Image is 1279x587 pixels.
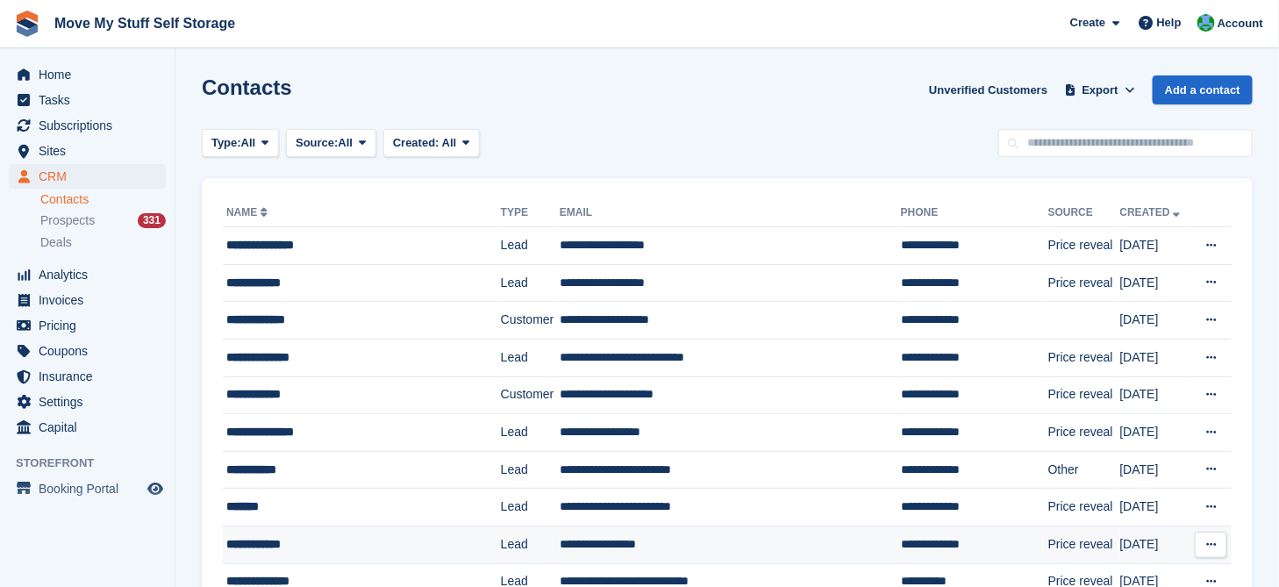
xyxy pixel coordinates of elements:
[922,75,1054,104] a: Unverified Customers
[1048,451,1120,489] td: Other
[1120,451,1191,489] td: [DATE]
[1048,414,1120,452] td: Price reveal
[9,139,166,163] a: menu
[383,129,480,158] button: Created: All
[39,339,144,363] span: Coupons
[501,526,560,563] td: Lead
[501,451,560,489] td: Lead
[1120,376,1191,414] td: [DATE]
[39,113,144,138] span: Subscriptions
[9,164,166,189] a: menu
[39,390,144,414] span: Settings
[1120,526,1191,563] td: [DATE]
[9,62,166,87] a: menu
[1120,339,1191,376] td: [DATE]
[501,414,560,452] td: Lead
[339,134,354,152] span: All
[501,199,560,227] th: Type
[1048,489,1120,526] td: Price reveal
[40,233,166,252] a: Deals
[1197,14,1215,32] img: Dan
[40,211,166,230] a: Prospects 331
[9,288,166,312] a: menu
[1120,227,1191,265] td: [DATE]
[1157,14,1182,32] span: Help
[211,134,241,152] span: Type:
[40,191,166,208] a: Contacts
[286,129,376,158] button: Source: All
[1120,489,1191,526] td: [DATE]
[1070,14,1105,32] span: Create
[202,75,292,99] h1: Contacts
[39,364,144,389] span: Insurance
[501,227,560,265] td: Lead
[501,376,560,414] td: Customer
[39,88,144,112] span: Tasks
[9,113,166,138] a: menu
[501,302,560,340] td: Customer
[442,136,457,149] span: All
[1048,526,1120,563] td: Price reveal
[39,62,144,87] span: Home
[39,415,144,440] span: Capital
[9,476,166,501] a: menu
[40,234,72,251] span: Deals
[1048,199,1120,227] th: Source
[9,415,166,440] a: menu
[501,489,560,526] td: Lead
[40,212,95,229] span: Prospects
[501,339,560,376] td: Lead
[1048,227,1120,265] td: Price reveal
[1120,264,1191,302] td: [DATE]
[1120,206,1184,218] a: Created
[39,262,144,287] span: Analytics
[14,11,40,37] img: stora-icon-8386f47178a22dfd0bd8f6a31ec36ba5ce8667c1dd55bd0f319d3a0aa187defe.svg
[9,88,166,112] a: menu
[560,199,901,227] th: Email
[9,364,166,389] a: menu
[1218,15,1263,32] span: Account
[39,288,144,312] span: Invoices
[145,478,166,499] a: Preview store
[9,313,166,338] a: menu
[1083,82,1118,99] span: Export
[39,313,144,338] span: Pricing
[138,213,166,228] div: 331
[501,264,560,302] td: Lead
[296,134,338,152] span: Source:
[241,134,256,152] span: All
[9,262,166,287] a: menu
[202,129,279,158] button: Type: All
[393,136,439,149] span: Created:
[39,139,144,163] span: Sites
[1120,414,1191,452] td: [DATE]
[9,339,166,363] a: menu
[901,199,1048,227] th: Phone
[47,9,242,38] a: Move My Stuff Self Storage
[1048,339,1120,376] td: Price reveal
[1048,376,1120,414] td: Price reveal
[226,206,271,218] a: Name
[1048,264,1120,302] td: Price reveal
[39,164,144,189] span: CRM
[16,455,175,472] span: Storefront
[1153,75,1253,104] a: Add a contact
[39,476,144,501] span: Booking Portal
[1061,75,1139,104] button: Export
[1120,302,1191,340] td: [DATE]
[9,390,166,414] a: menu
